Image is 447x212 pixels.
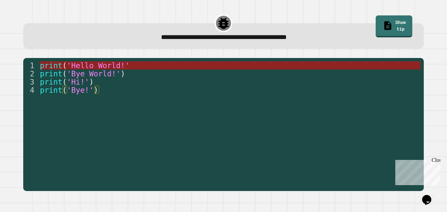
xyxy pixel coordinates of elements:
span: 'Hello World!' [67,61,130,70]
iframe: chat widget [393,157,440,185]
div: 1 [23,61,39,69]
span: ( [62,86,67,94]
div: 4 [23,86,39,94]
span: ) [89,78,94,86]
div: Chat with us now!Close [3,3,45,42]
span: ( [62,61,67,70]
a: Show tip [376,15,412,37]
span: ( [62,69,67,78]
span: 'Bye World!' [67,69,120,78]
span: print [40,78,62,86]
span: print [40,69,62,78]
iframe: chat widget [420,186,440,205]
span: ( [62,78,67,86]
span: ) [94,86,98,94]
span: 'Bye!' [67,86,94,94]
span: ) [120,69,125,78]
div: 2 [23,69,39,78]
div: 3 [23,78,39,86]
span: print [40,61,62,70]
span: 'Hi!' [67,78,89,86]
span: print [40,86,62,94]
